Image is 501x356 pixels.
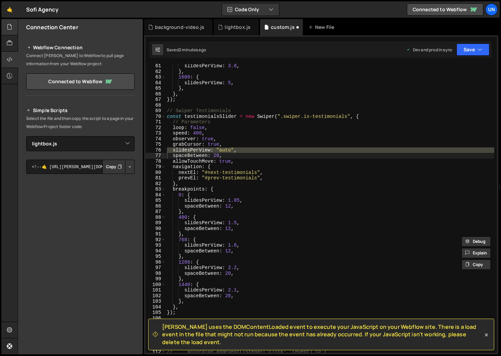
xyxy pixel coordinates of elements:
div: 99 [145,276,166,282]
iframe: YouTube video player [26,185,135,246]
div: 102 [145,293,166,299]
div: 94 [145,248,166,254]
div: 103 [145,299,166,304]
div: 95 [145,254,166,260]
div: 92 [145,237,166,243]
div: 112 [145,349,166,355]
div: 84 [145,192,166,198]
div: 66 [145,91,166,97]
p: Select the file and then copy the script to a page in your Webflow Project footer code. [26,114,135,131]
div: 107 [145,321,166,327]
div: custom.js [271,24,294,31]
div: 87 [145,209,166,215]
div: lightbox.js [225,24,250,31]
button: Save [456,43,489,56]
div: 63 [145,74,166,80]
a: Connected to Webflow [407,3,483,16]
div: 74 [145,136,166,142]
div: 98 [145,271,166,277]
div: 65 [145,86,166,91]
button: Explain [462,248,491,258]
div: 101 [145,287,166,293]
div: 68 [145,103,166,108]
div: 85 [145,198,166,203]
div: 100 [145,282,166,288]
div: 96 [145,260,166,265]
button: Copy [462,260,491,270]
button: Copy [102,160,125,174]
div: 91 [145,231,166,237]
div: New File [308,24,337,31]
div: 111 [145,343,166,349]
iframe: YouTube video player [26,251,135,312]
div: 71 [145,119,166,125]
div: Button group with nested dropdown [102,160,135,174]
div: 61 [145,63,166,69]
div: 105 [145,310,166,316]
div: Sofi Agency [26,5,58,14]
div: 81 [145,175,166,181]
div: 80 [145,170,166,176]
div: 70 [145,114,166,120]
h2: Webflow Connection [26,43,135,52]
div: 109 [145,332,166,338]
div: 104 [145,304,166,310]
h2: Simple Scripts [26,106,135,114]
div: 77 [145,153,166,159]
div: 83 [145,186,166,192]
div: Saved [167,47,206,53]
div: 106 [145,316,166,321]
div: background-video.js [155,24,204,31]
h2: Connection Center [26,23,78,31]
div: 76 [145,147,166,153]
div: 89 [145,220,166,226]
div: 82 [145,181,166,187]
div: 79 [145,164,166,170]
div: 78 [145,159,166,164]
p: Connect [PERSON_NAME] to Webflow to pull page information from your Webflow project [26,52,135,68]
div: 2 minutes ago [179,47,206,53]
div: 69 [145,108,166,114]
div: Dev and prod in sync [406,47,452,53]
div: 73 [145,130,166,136]
div: 90 [145,226,166,232]
div: 108 [145,327,166,333]
div: 62 [145,69,166,75]
a: Un [485,3,498,16]
div: 72 [145,125,166,131]
div: 97 [145,265,166,271]
div: 75 [145,142,166,147]
div: 110 [145,338,166,344]
a: 🤙 [1,1,18,18]
div: 86 [145,203,166,209]
span: [PERSON_NAME] uses the DOMContentLoaded event to execute your JavaScript on your Webflow site. Th... [162,323,483,346]
div: 64 [145,80,166,86]
button: Debug [462,236,491,247]
div: 88 [145,215,166,220]
button: Code Only [222,3,279,16]
a: Connected to Webflow [26,73,135,90]
div: 93 [145,243,166,248]
div: 67 [145,97,166,103]
textarea: <!--🤙 [URL][PERSON_NAME][DOMAIN_NAME]> <script>document.addEventListener("DOMContentLoaded", func... [26,160,135,174]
